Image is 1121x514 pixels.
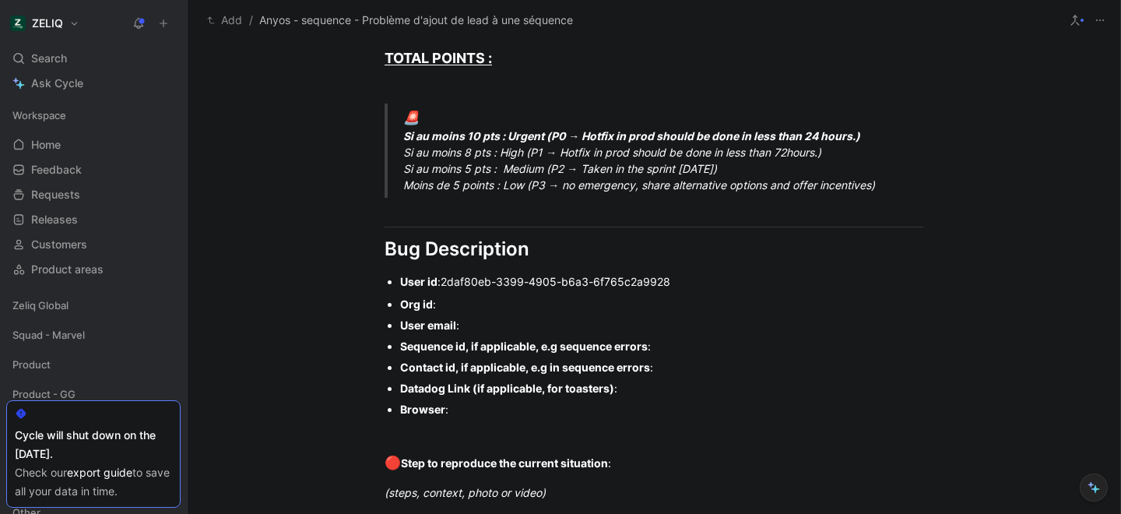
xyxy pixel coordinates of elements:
a: Requests [6,183,181,206]
span: Anyos - sequence - Problème d'ajout de lead à une séquence [259,11,573,30]
strong: User email [400,319,456,332]
div: : [400,359,923,375]
div: Product - GG [6,382,181,406]
a: Product areas [6,258,181,281]
span: Squad - Marvel [12,327,85,343]
span: Customers [31,237,87,252]
div: Squad - Marvel [6,323,181,347]
strong: User id [400,275,438,288]
strong: Browser [400,403,445,416]
div: Check our to save all your data in time. [15,463,172,501]
div: Zeliq Global [6,294,181,322]
div: Product [6,353,181,376]
a: Feedback [6,158,181,181]
span: Releases [31,212,78,227]
span: / [249,11,253,30]
span: Ask Cycle [31,74,83,93]
span: Product areas [31,262,104,277]
strong: Org id [400,297,433,311]
div: Cycle will shut down on the [DATE]. [15,426,172,463]
div: Search [6,47,181,70]
button: ZELIQZELIQ [6,12,83,34]
strong: Datadog Link (if applicable, for toasters) [400,382,614,395]
span: Home [31,137,61,153]
strong: Contact id, if applicable, e.g in sequence errors [400,361,650,374]
span: 2daf80eb-3399-4905-b6a3-6f765c2a9928 [441,275,670,288]
span: Search [31,49,67,68]
strong: Step to reproduce the current situation [401,456,608,470]
button: Add [203,11,246,30]
div: Squad - Marvel [6,323,181,351]
span: Product [12,357,51,372]
em: (steps, context, photo or video) [385,486,546,499]
strong: Sequence id, if applicable, e.g sequence errors [400,340,648,353]
a: Home [6,133,181,157]
a: export guide [67,466,132,479]
div: : [385,453,923,474]
div: : [400,380,923,396]
span: Feedback [31,162,82,178]
img: ZELIQ [10,16,26,31]
u: TOTAL POINTS : [385,50,492,66]
span: 🚨 [403,110,420,125]
h1: ZELIQ [32,16,63,30]
span: Zeliq Global [12,297,69,313]
span: Product - GG [12,386,76,402]
div: : [400,273,923,290]
div: Zeliq Global [6,294,181,317]
div: Workspace [6,104,181,127]
span: Workspace [12,107,66,123]
div: : [400,296,923,312]
span: 🔴 [385,455,401,470]
div: Product - GG [6,382,181,410]
a: Ask Cycle [6,72,181,95]
div: : [400,401,923,417]
div: Bug Description [385,235,923,263]
a: Releases [6,208,181,231]
div: : [400,317,923,333]
div: Product [6,353,181,381]
div: : [400,338,923,354]
div: Si au moins 8 pts : High (P1 → Hotfix in prod should be done in less than 72hours.) Si au moins 5... [403,108,942,194]
span: Requests [31,187,80,202]
a: Customers [6,233,181,256]
strong: Si au moins 10 pts : Urgent (P0 → Hotfix in prod should be done in less than 24 hours.) [403,129,860,143]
